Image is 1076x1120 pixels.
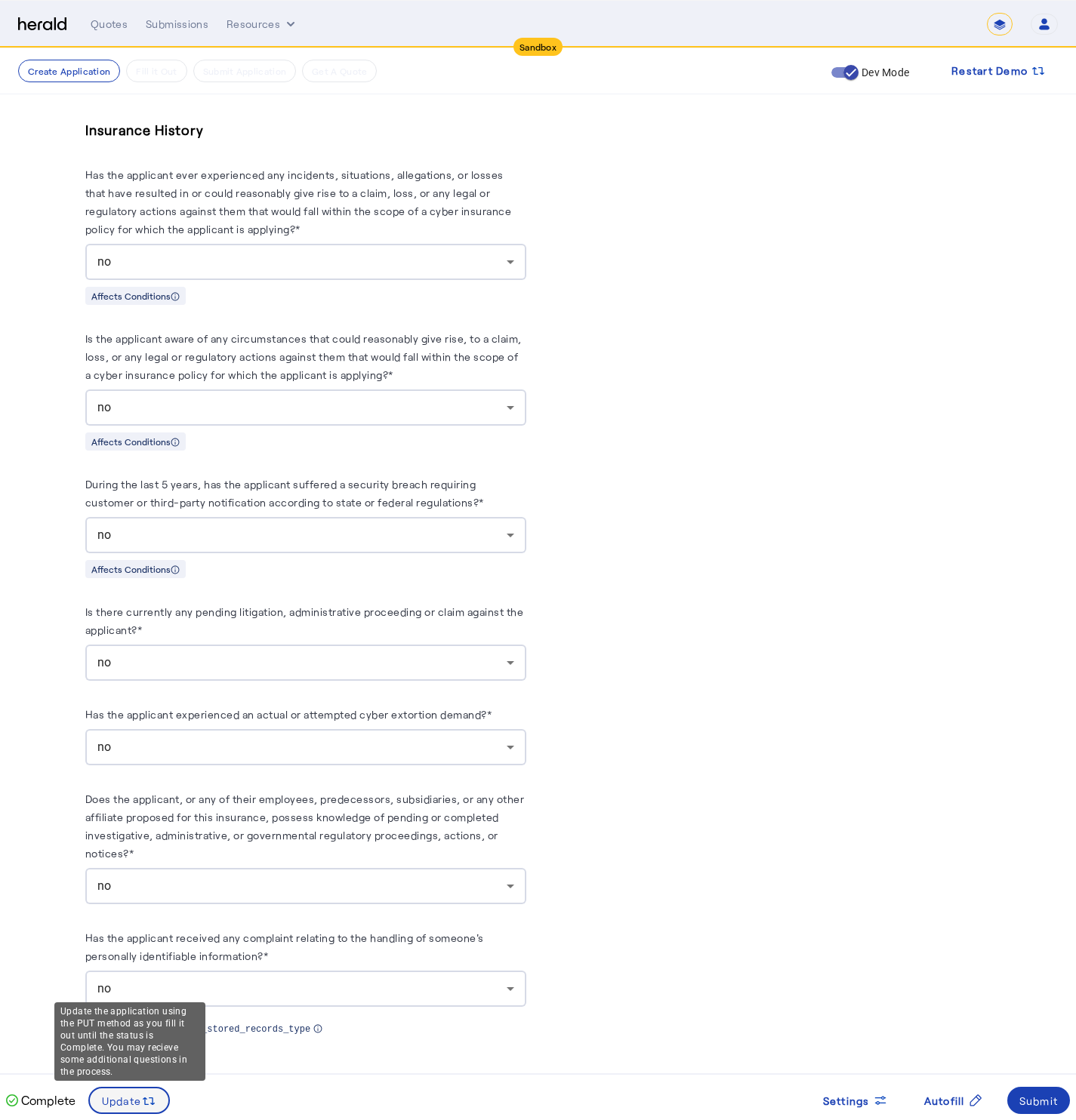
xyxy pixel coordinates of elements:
[18,60,120,82] button: Create Application
[18,17,66,32] img: Herald Logo
[85,118,526,141] h5: Insurance History
[159,1023,311,1035] span: rsk_a18w_stored_records_type
[126,60,187,82] button: Fill it Out
[97,655,112,669] span: no
[97,740,112,754] span: no
[97,254,112,269] span: no
[1007,1087,1071,1114] button: Submit
[823,1093,870,1109] span: Settings
[146,17,208,32] div: Submissions
[18,1091,76,1109] p: Complete
[54,1002,205,1081] div: Update the application using the PUT method as you fill it out until the status is Complete. You ...
[939,57,1058,85] button: Restart Demo
[85,332,522,381] label: Is the applicant aware of any circumstances that could reasonably give rise, to a claim, loss, or...
[859,65,909,80] label: Dev Mode
[924,1093,965,1109] span: Autofill
[1019,1093,1059,1109] div: Submit
[227,17,298,32] button: Resources dropdown menu
[88,1087,171,1114] button: Update
[97,981,112,995] span: no
[97,878,112,893] span: no
[85,287,186,305] div: Affects Conditions
[811,1087,900,1114] button: Settings
[85,605,524,636] label: Is there currently any pending litigation, administrative proceeding or claim against the applica...
[97,528,112,542] span: no
[193,60,296,82] button: Submit Application
[85,478,484,509] label: During the last 5 years, has the applicant suffered a security breach requiring customer or third...
[85,560,186,578] div: Affects Conditions
[85,708,492,721] label: Has the applicant experienced an actual or attempted cyber extortion demand?*
[85,168,512,235] label: Has the applicant ever experienced any incidents, situations, allegations, or losses that have re...
[85,792,525,860] label: Does the applicant, or any of their employees, predecessors, subsidiaries, or any other affiliate...
[102,1093,142,1109] span: Update
[91,17,128,32] div: Quotes
[951,62,1028,80] span: Restart Demo
[912,1087,995,1114] button: Autofill
[85,931,484,962] label: Has the applicant received any complaint relating to the handling of someone's personally identif...
[513,38,563,56] div: Sandbox
[302,60,377,82] button: Get A Quote
[85,432,186,451] div: Affects Conditions
[97,400,112,414] span: no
